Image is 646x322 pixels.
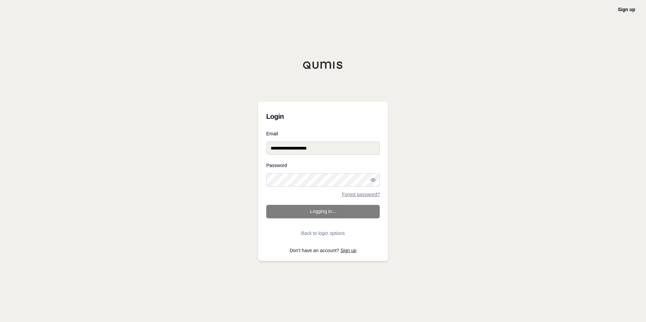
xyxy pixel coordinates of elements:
[266,163,380,168] label: Password
[342,192,380,197] a: Forgot password?
[618,7,635,12] a: Sign up
[266,226,380,240] button: Back to login options
[266,248,380,253] p: Don't have an account?
[266,110,380,123] h3: Login
[341,248,356,253] a: Sign up
[303,61,343,69] img: Qumis
[266,131,380,136] label: Email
